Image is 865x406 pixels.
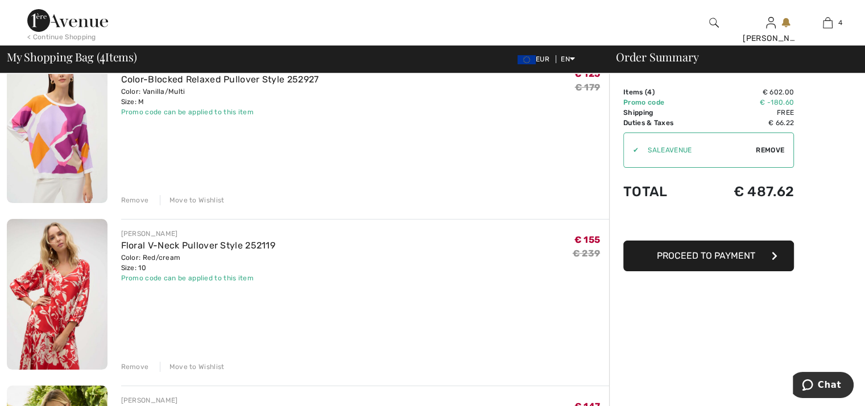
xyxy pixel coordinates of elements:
[518,55,554,63] span: EUR
[121,107,319,117] div: Promo code can be applied to this item
[800,16,855,30] a: 4
[574,234,601,245] span: € 155
[623,172,701,211] td: Total
[701,87,794,97] td: € 602.00
[574,68,601,79] span: € 125
[823,16,833,30] img: My Bag
[575,82,601,93] s: € 179
[623,97,701,107] td: Promo code
[121,195,149,205] div: Remove
[701,172,794,211] td: € 487.62
[121,86,319,107] div: Color: Vanilla/Multi Size: M
[121,252,276,273] div: Color: Red/cream Size: 10
[743,32,798,44] div: [PERSON_NAME]
[766,17,776,28] a: Sign In
[121,395,277,405] div: [PERSON_NAME]
[838,18,842,28] span: 4
[121,74,319,85] a: Color-Blocked Relaxed Pullover Style 252927
[701,97,794,107] td: € -180.60
[701,107,794,118] td: Free
[27,9,108,32] img: 1ère Avenue
[7,51,137,63] span: My Shopping Bag ( Items)
[639,133,756,167] input: Promo code
[121,273,276,283] div: Promo code can be applied to this item
[518,55,536,64] img: Euro
[623,211,794,237] iframe: PayPal
[623,107,701,118] td: Shipping
[602,51,858,63] div: Order Summary
[647,88,652,96] span: 4
[766,16,776,30] img: My Info
[709,16,719,30] img: search the website
[121,362,149,372] div: Remove
[160,362,225,372] div: Move to Wishlist
[623,241,794,271] button: Proceed to Payment
[701,118,794,128] td: € 66.22
[7,53,107,203] img: Color-Blocked Relaxed Pullover Style 252927
[756,145,784,155] span: Remove
[121,229,276,239] div: [PERSON_NAME]
[160,195,225,205] div: Move to Wishlist
[623,87,701,97] td: Items ( )
[7,219,107,369] img: Floral V-Neck Pullover Style 252119
[623,118,701,128] td: Duties & Taxes
[793,372,854,400] iframe: Opens a widget where you can chat to one of our agents
[561,55,575,63] span: EN
[27,32,96,42] div: < Continue Shopping
[657,250,755,261] span: Proceed to Payment
[573,248,601,259] s: € 239
[100,48,105,63] span: 4
[624,145,639,155] div: ✔
[121,240,276,251] a: Floral V-Neck Pullover Style 252119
